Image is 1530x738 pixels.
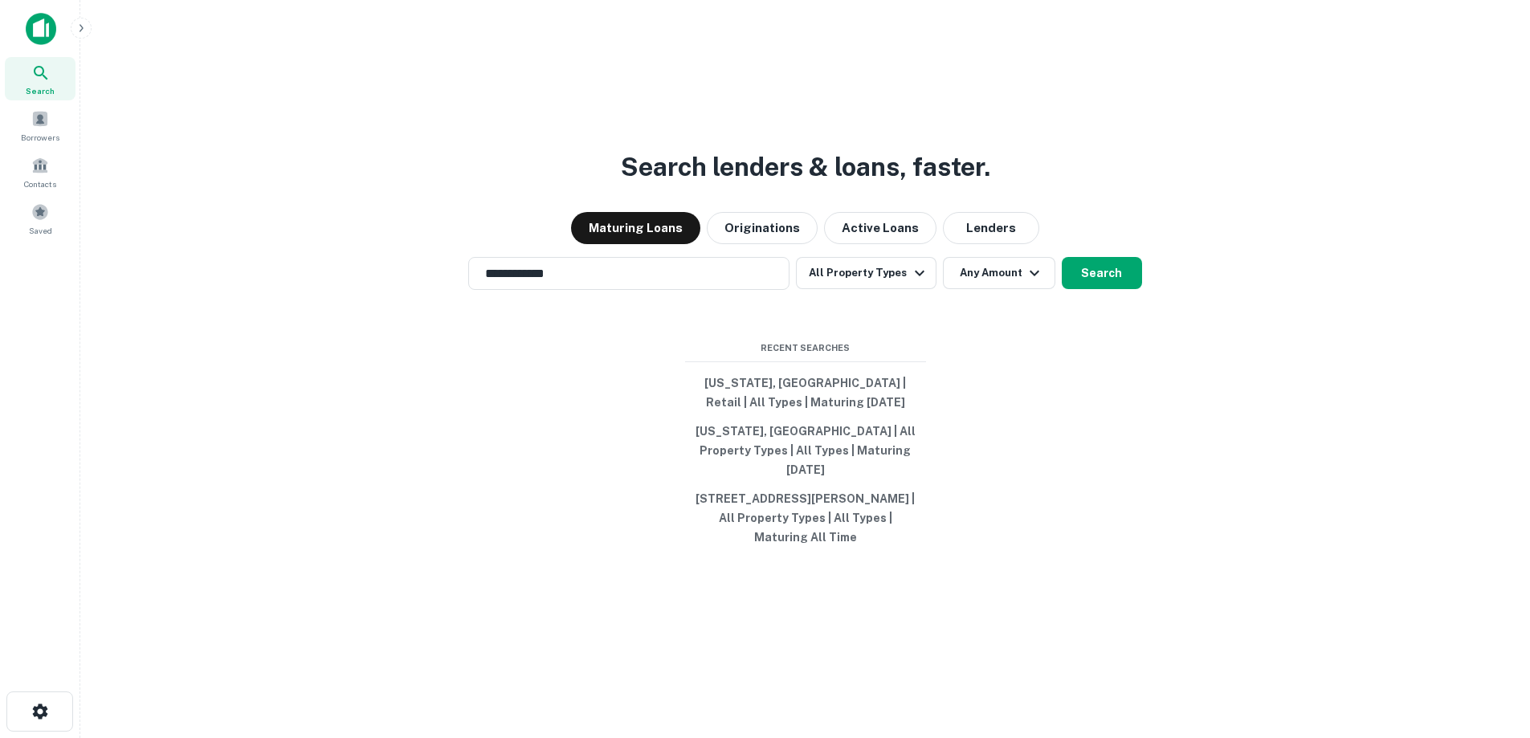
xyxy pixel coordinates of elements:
[621,148,990,186] h3: Search lenders & loans, faster.
[5,197,75,240] a: Saved
[1062,257,1142,289] button: Search
[685,369,926,417] button: [US_STATE], [GEOGRAPHIC_DATA] | Retail | All Types | Maturing [DATE]
[29,224,52,237] span: Saved
[26,13,56,45] img: capitalize-icon.png
[707,212,818,244] button: Originations
[1450,610,1530,687] iframe: Chat Widget
[824,212,936,244] button: Active Loans
[5,104,75,147] a: Borrowers
[685,341,926,355] span: Recent Searches
[5,150,75,194] a: Contacts
[571,212,700,244] button: Maturing Loans
[943,257,1055,289] button: Any Amount
[943,212,1039,244] button: Lenders
[21,131,59,144] span: Borrowers
[26,84,55,97] span: Search
[685,484,926,552] button: [STREET_ADDRESS][PERSON_NAME] | All Property Types | All Types | Maturing All Time
[5,57,75,100] a: Search
[685,417,926,484] button: [US_STATE], [GEOGRAPHIC_DATA] | All Property Types | All Types | Maturing [DATE]
[24,177,56,190] span: Contacts
[796,257,936,289] button: All Property Types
